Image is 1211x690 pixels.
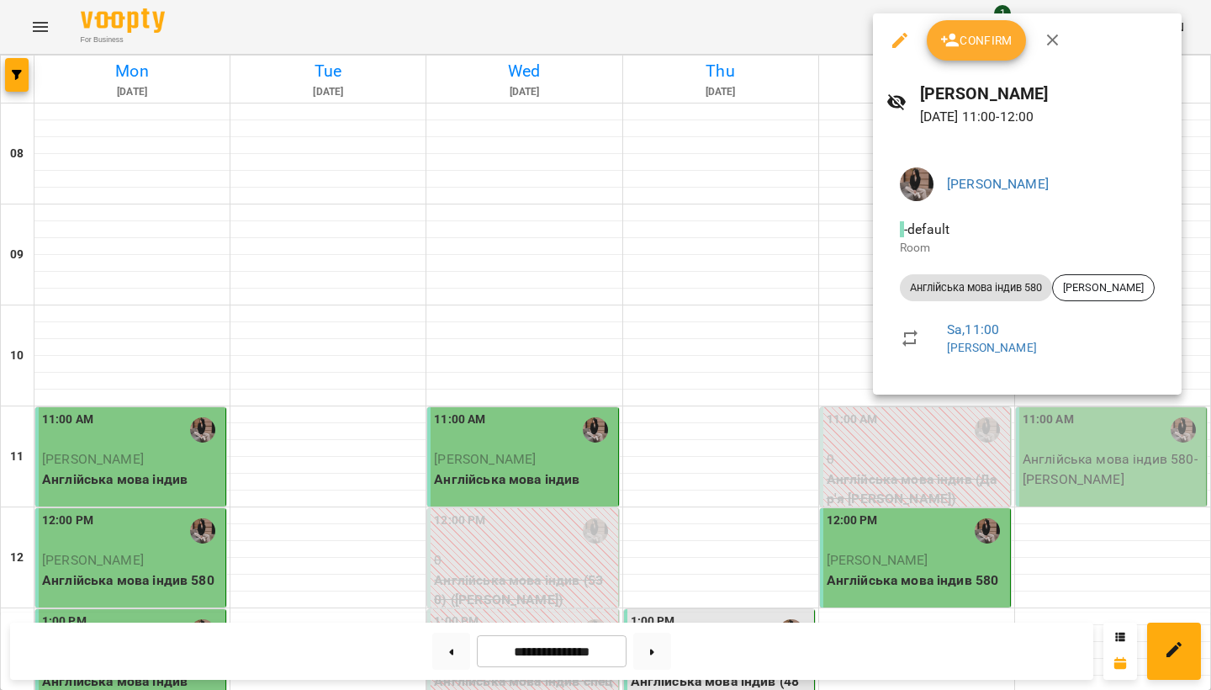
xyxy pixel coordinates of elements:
[900,221,953,237] span: - default
[1052,274,1155,301] div: [PERSON_NAME]
[947,176,1049,192] a: [PERSON_NAME]
[920,81,1168,107] h6: [PERSON_NAME]
[927,20,1026,61] button: Confirm
[900,167,933,201] img: 7eeb5c2dceb0f540ed985a8fa2922f17.jpg
[920,107,1168,127] p: [DATE] 11:00 - 12:00
[947,321,999,337] a: Sa , 11:00
[1053,280,1154,295] span: [PERSON_NAME]
[900,240,1155,257] p: Room
[900,280,1052,295] span: Англійська мова індив 580
[940,30,1013,50] span: Confirm
[947,341,1037,354] a: [PERSON_NAME]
